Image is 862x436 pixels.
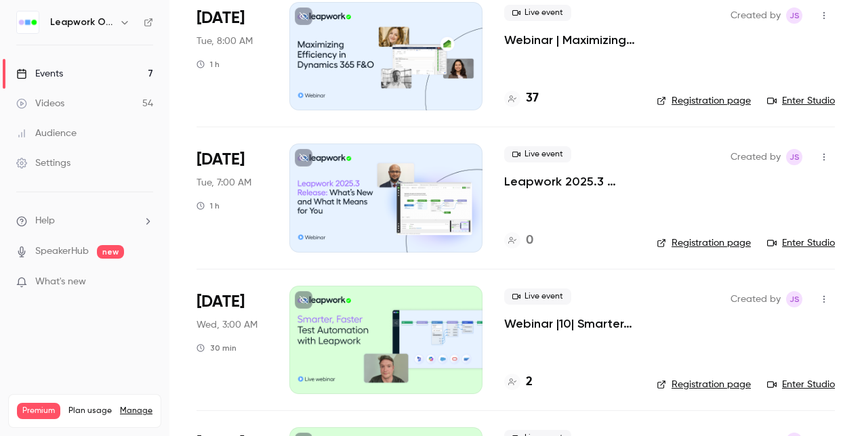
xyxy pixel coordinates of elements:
[504,173,635,190] a: Leapwork 2025.3 Release: What’s New and What It Means for You
[35,214,55,228] span: Help
[197,149,245,171] span: [DATE]
[786,149,802,165] span: Jaynesh Singh
[789,291,800,307] span: JS
[504,5,571,21] span: Live event
[767,378,835,391] a: Enter Studio
[197,343,237,353] div: 30 min
[68,406,112,416] span: Plan usage
[767,94,835,108] a: Enter Studio
[35,244,89,259] a: SpeakerHub
[197,35,253,48] span: Tue, 8:00 AM
[197,176,251,190] span: Tue, 7:00 AM
[17,12,39,33] img: Leapwork Online Event
[731,149,781,165] span: Created by
[657,236,751,250] a: Registration page
[504,232,533,250] a: 0
[197,144,268,252] div: Oct 28 Tue, 10:00 AM (America/New York)
[657,94,751,108] a: Registration page
[789,149,800,165] span: JS
[767,236,835,250] a: Enter Studio
[16,67,63,81] div: Events
[197,291,245,313] span: [DATE]
[504,146,571,162] span: Live event
[97,245,124,259] span: new
[17,403,60,419] span: Premium
[786,7,802,24] span: Jaynesh Singh
[731,7,781,24] span: Created by
[526,89,539,108] h4: 37
[657,378,751,391] a: Registration page
[197,2,268,110] div: Sep 30 Tue, 11:00 AM (America/New York)
[731,291,781,307] span: Created by
[504,373,533,391] a: 2
[789,7,800,24] span: JS
[504,32,635,48] a: Webinar | Maximizing Efficiency in Dynamics 365 | Q3 2025
[120,406,152,416] a: Manage
[526,373,533,391] h4: 2
[504,315,635,332] a: Webinar |10| Smarter, Faster Test Automation with Leapwork | EMEA | Q4 2025
[16,127,77,140] div: Audience
[197,286,268,394] div: Oct 29 Wed, 10:00 AM (Europe/London)
[16,156,70,170] div: Settings
[197,7,245,29] span: [DATE]
[504,288,571,305] span: Live event
[504,89,539,108] a: 37
[50,16,114,29] h6: Leapwork Online Event
[35,275,86,289] span: What's new
[137,276,153,288] iframe: Noticeable Trigger
[197,318,258,332] span: Wed, 3:00 AM
[197,200,220,211] div: 1 h
[786,291,802,307] span: Jaynesh Singh
[16,97,64,110] div: Videos
[526,232,533,250] h4: 0
[16,214,153,228] li: help-dropdown-opener
[197,59,220,70] div: 1 h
